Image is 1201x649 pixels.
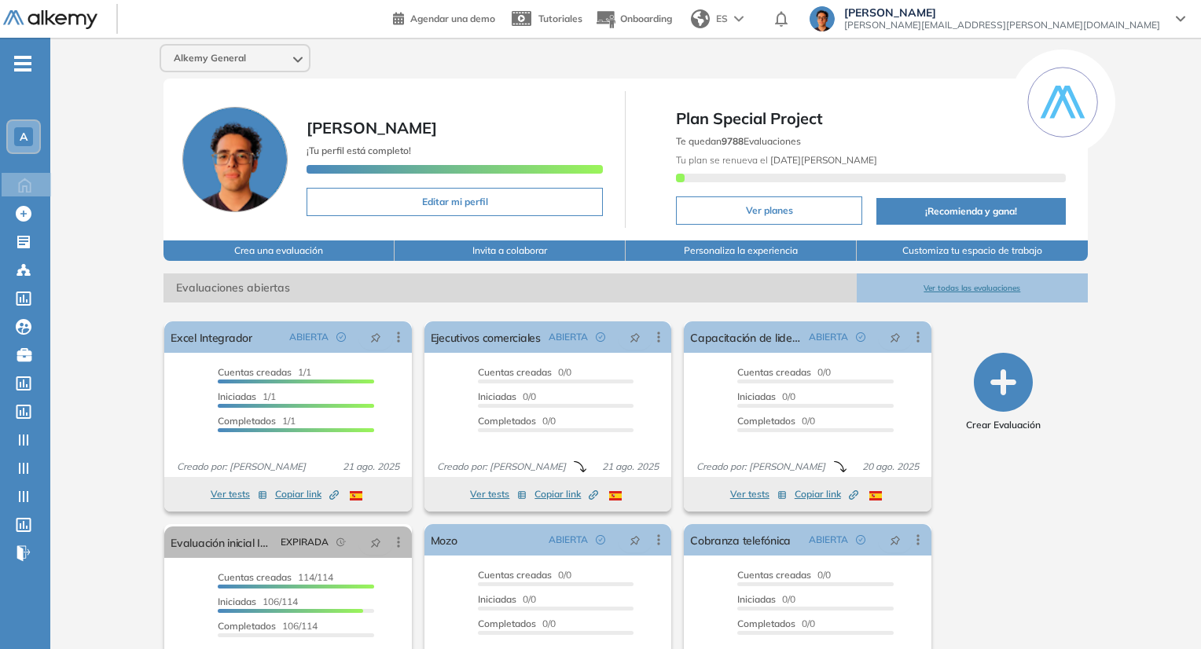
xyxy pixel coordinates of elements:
[737,366,811,378] span: Cuentas creadas
[370,331,381,343] span: pushpin
[737,569,811,581] span: Cuentas creadas
[307,145,411,156] span: ¡Tu perfil está completo!
[856,332,865,342] span: check-circle
[737,569,831,581] span: 0/0
[171,526,274,558] a: Evaluación inicial IA | Academy | Pomelo
[596,535,605,544] span: check-circle
[431,524,457,555] a: Mozo
[691,9,710,28] img: world
[218,571,333,583] span: 114/114
[478,390,516,402] span: Iniciadas
[218,596,256,607] span: Iniciadas
[478,366,552,378] span: Cuentas creadas
[358,530,393,555] button: pushpin
[478,618,536,629] span: Completados
[410,13,495,24] span: Agendar una demo
[690,321,802,353] a: Capacitación de lideres
[478,415,536,427] span: Completados
[431,460,572,474] span: Creado por: [PERSON_NAME]
[596,460,665,474] span: 21 ago. 2025
[163,240,395,261] button: Crea una evaluación
[690,460,832,474] span: Creado por: [PERSON_NAME]
[856,460,925,474] span: 20 ago. 2025
[218,620,276,632] span: Completados
[171,460,312,474] span: Creado por: [PERSON_NAME]
[478,593,516,605] span: Iniciadas
[857,240,1088,261] button: Customiza tu espacio de trabajo
[538,13,582,24] span: Tutoriales
[275,487,339,501] span: Copiar link
[478,390,536,402] span: 0/0
[549,533,588,547] span: ABIERTA
[470,485,527,504] button: Ver tests
[307,188,603,216] button: Editar mi perfil
[218,366,292,378] span: Cuentas creadas
[174,52,246,64] span: Alkemy General
[966,418,1041,432] span: Crear Evaluación
[549,330,588,344] span: ABIERTA
[716,12,728,26] span: ES
[626,240,857,261] button: Personaliza la experiencia
[534,485,598,504] button: Copiar link
[218,390,256,402] span: Iniciadas
[281,535,329,549] span: EXPIRADA
[844,19,1160,31] span: [PERSON_NAME][EMAIL_ADDRESS][PERSON_NAME][DOMAIN_NAME]
[857,273,1088,302] button: Ver todas las evaluaciones
[737,618,795,629] span: Completados
[676,154,877,166] span: Tu plan se renueva el
[768,154,877,166] b: [DATE][PERSON_NAME]
[620,13,672,24] span: Onboarding
[856,535,865,544] span: check-circle
[370,536,381,548] span: pushpin
[307,118,437,137] span: [PERSON_NAME]
[795,485,858,504] button: Copiar link
[676,107,1065,130] span: Plan Special Project
[478,569,552,581] span: Cuentas creadas
[218,366,311,378] span: 1/1
[218,415,296,427] span: 1/1
[737,593,776,605] span: Iniciadas
[878,324,913,350] button: pushpin
[630,533,641,546] span: pushpin
[478,618,556,629] span: 0/0
[595,2,672,36] button: Onboarding
[876,198,1065,225] button: ¡Recomienda y gana!
[218,415,276,427] span: Completados
[211,485,267,504] button: Ver tests
[478,593,536,605] span: 0/0
[3,10,97,30] img: Logo
[218,620,318,632] span: 106/114
[350,491,362,500] img: ESP
[596,332,605,342] span: check-circle
[163,273,857,302] span: Evaluaciones abiertas
[869,491,882,500] img: ESP
[336,460,406,474] span: 21 ago. 2025
[844,6,1160,19] span: [PERSON_NAME]
[737,618,815,629] span: 0/0
[737,390,795,402] span: 0/0
[393,8,495,27] a: Agendar una demo
[676,196,862,225] button: Ver planes
[218,390,276,402] span: 1/1
[809,533,848,547] span: ABIERTA
[878,527,913,552] button: pushpin
[737,415,815,427] span: 0/0
[336,537,346,547] span: field-time
[737,593,795,605] span: 0/0
[809,330,848,344] span: ABIERTA
[336,332,346,342] span: check-circle
[182,107,288,212] img: Foto de perfil
[795,487,858,501] span: Copiar link
[358,324,393,350] button: pushpin
[275,485,339,504] button: Copiar link
[171,321,252,353] a: Excel Integrador
[737,390,776,402] span: Iniciadas
[478,415,556,427] span: 0/0
[730,485,787,504] button: Ver tests
[218,596,298,607] span: 106/114
[618,324,652,350] button: pushpin
[722,135,744,147] b: 9788
[534,487,598,501] span: Copiar link
[890,331,901,343] span: pushpin
[431,321,541,353] a: Ejecutivos comerciales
